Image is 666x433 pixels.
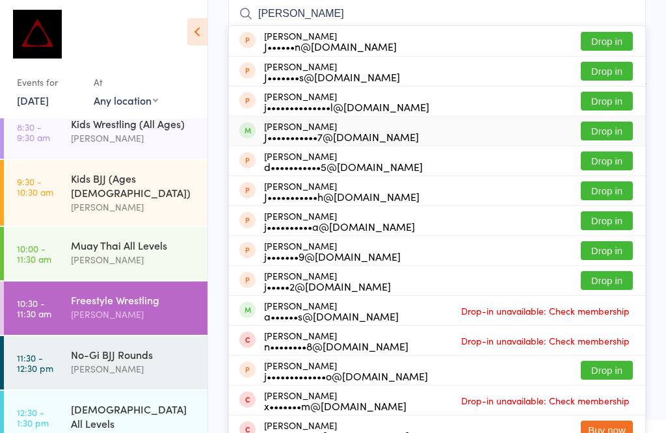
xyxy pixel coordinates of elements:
div: Any location [94,93,158,107]
time: 11:30 - 12:30 pm [17,352,53,373]
time: 12:30 - 1:30 pm [17,407,49,428]
div: [PERSON_NAME] [264,121,419,142]
div: j•••••••9@[DOMAIN_NAME] [264,251,401,261]
div: [PERSON_NAME] [264,151,423,172]
button: Drop in [581,92,633,111]
div: [PERSON_NAME] [264,91,429,112]
button: Drop in [581,241,633,260]
a: 8:30 -9:30 amKids Wrestling (All Ages)[PERSON_NAME] [4,105,207,159]
div: [PERSON_NAME] [264,181,420,202]
button: Drop in [581,32,633,51]
a: 10:30 -11:30 amFreestyle Wrestling[PERSON_NAME] [4,282,207,335]
div: [PERSON_NAME] [264,300,399,321]
div: x•••••••m@[DOMAIN_NAME] [264,400,406,411]
button: Drop in [581,211,633,230]
a: 11:30 -12:30 pmNo-Gi BJJ Rounds[PERSON_NAME] [4,336,207,389]
div: Events for [17,72,81,93]
div: [DEMOGRAPHIC_DATA] All Levels [71,402,196,430]
div: j•••••••••••••o@[DOMAIN_NAME] [264,371,428,381]
div: [PERSON_NAME] [264,61,400,82]
div: j••••••••••a@[DOMAIN_NAME] [264,221,415,231]
span: Drop-in unavailable: Check membership [458,331,633,350]
div: J•••••••••••h@[DOMAIN_NAME] [264,191,420,202]
img: Dominance MMA Thomastown [13,10,62,59]
div: [PERSON_NAME] [71,200,196,215]
div: [PERSON_NAME] [264,31,397,51]
div: At [94,72,158,93]
time: 8:30 - 9:30 am [17,122,50,142]
div: a••••••s@[DOMAIN_NAME] [264,311,399,321]
a: 10:00 -11:30 amMuay Thai All Levels[PERSON_NAME] [4,227,207,280]
div: d•••••••••••5@[DOMAIN_NAME] [264,161,423,172]
div: j••••••••••••••l@[DOMAIN_NAME] [264,101,429,112]
div: [PERSON_NAME] [264,390,406,411]
div: [PERSON_NAME] [71,131,196,146]
div: Freestyle Wrestling [71,293,196,307]
div: j•••••2@[DOMAIN_NAME] [264,281,391,291]
div: [PERSON_NAME] [264,241,401,261]
div: J••••••n@[DOMAIN_NAME] [264,41,397,51]
div: No-Gi BJJ Rounds [71,347,196,361]
button: Drop in [581,122,633,140]
span: Drop-in unavailable: Check membership [458,391,633,410]
div: J•••••••s@[DOMAIN_NAME] [264,72,400,82]
button: Drop in [581,151,633,170]
div: [PERSON_NAME] [264,360,428,381]
a: 9:30 -10:30 amKids BJJ (Ages [DEMOGRAPHIC_DATA])[PERSON_NAME] [4,160,207,226]
button: Drop in [581,361,633,380]
div: [PERSON_NAME] [264,211,415,231]
div: [PERSON_NAME] [71,307,196,322]
div: Kids Wrestling (All Ages) [71,116,196,131]
button: Drop in [581,271,633,290]
div: [PERSON_NAME] [71,252,196,267]
div: n••••••••8@[DOMAIN_NAME] [264,341,408,351]
div: [PERSON_NAME] [71,361,196,376]
div: Kids BJJ (Ages [DEMOGRAPHIC_DATA]) [71,171,196,200]
time: 10:30 - 11:30 am [17,298,51,319]
button: Drop in [581,181,633,200]
div: [PERSON_NAME] [264,330,408,351]
button: Drop in [581,62,633,81]
div: Muay Thai All Levels [71,238,196,252]
span: Drop-in unavailable: Check membership [458,301,633,321]
time: 9:30 - 10:30 am [17,176,53,197]
div: [PERSON_NAME] [264,270,391,291]
div: J•••••••••••7@[DOMAIN_NAME] [264,131,419,142]
a: [DATE] [17,93,49,107]
time: 10:00 - 11:30 am [17,243,51,264]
